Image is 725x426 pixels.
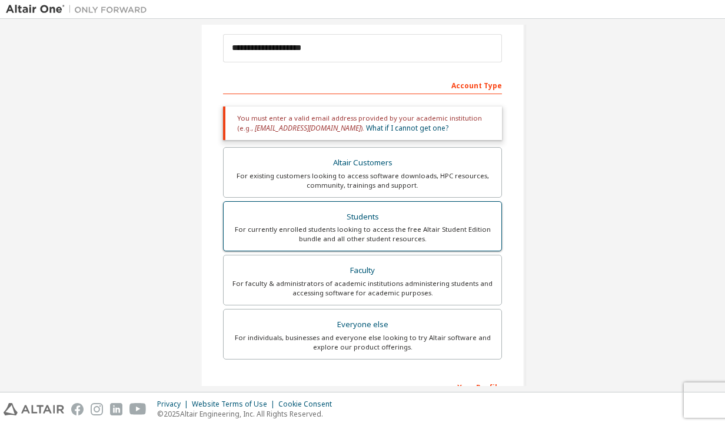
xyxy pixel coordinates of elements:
[71,403,84,415] img: facebook.svg
[231,279,494,298] div: For faculty & administrators of academic institutions administering students and accessing softwa...
[231,317,494,333] div: Everyone else
[231,155,494,171] div: Altair Customers
[231,262,494,279] div: Faculty
[157,409,339,419] p: © 2025 Altair Engineering, Inc. All Rights Reserved.
[157,400,192,409] div: Privacy
[4,403,64,415] img: altair_logo.svg
[231,333,494,352] div: For individuals, businesses and everyone else looking to try Altair software and explore our prod...
[223,377,502,396] div: Your Profile
[129,403,147,415] img: youtube.svg
[192,400,278,409] div: Website Terms of Use
[223,75,502,94] div: Account Type
[110,403,122,415] img: linkedin.svg
[231,225,494,244] div: For currently enrolled students looking to access the free Altair Student Edition bundle and all ...
[366,123,448,133] a: What if I cannot get one?
[223,106,502,140] div: You must enter a valid email address provided by your academic institution (e.g., ).
[231,171,494,190] div: For existing customers looking to access software downloads, HPC resources, community, trainings ...
[278,400,339,409] div: Cookie Consent
[255,123,361,133] span: [EMAIL_ADDRESS][DOMAIN_NAME]
[231,209,494,225] div: Students
[6,4,153,15] img: Altair One
[91,403,103,415] img: instagram.svg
